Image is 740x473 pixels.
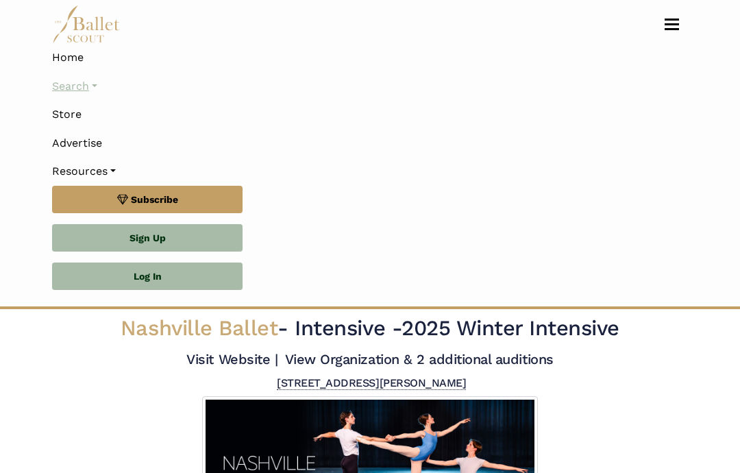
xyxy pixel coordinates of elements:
[52,263,243,290] a: Log In
[52,72,688,101] a: Search
[52,186,243,213] a: Subscribe
[131,192,178,207] span: Subscribe
[52,224,243,252] a: Sign Up
[52,129,688,158] a: Advertise
[121,315,277,341] span: Nashville Ballet
[52,157,688,186] a: Resources
[107,315,633,342] h2: - 2025 Winter Intensive
[52,100,688,129] a: Store
[117,192,128,207] img: gem.svg
[656,18,688,31] button: Toggle navigation
[295,315,402,341] span: Intensive -
[285,351,554,367] a: View Organization & 2 additional auditions
[52,43,688,72] a: Home
[186,351,277,367] a: Visit Website |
